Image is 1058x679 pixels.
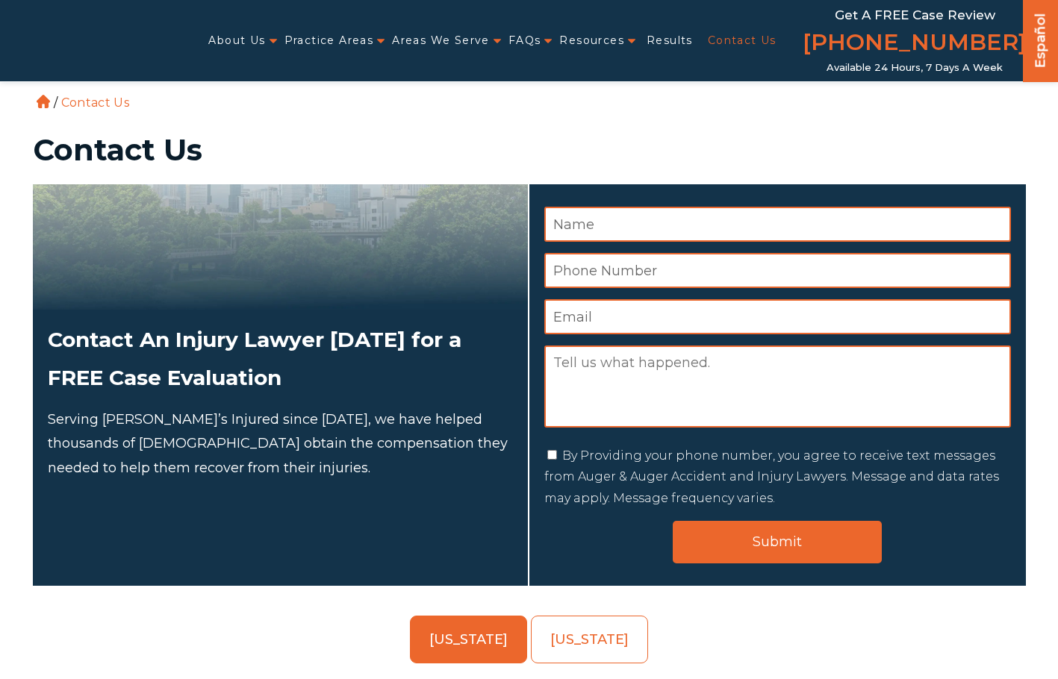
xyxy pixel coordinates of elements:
[48,321,513,396] h2: Contact An Injury Lawyer [DATE] for a FREE Case Evaluation
[48,407,513,480] p: Serving [PERSON_NAME]’s Injured since [DATE], we have helped thousands of [DEMOGRAPHIC_DATA] obta...
[33,184,528,310] img: Attorneys
[9,28,182,54] img: Auger & Auger Accident and Injury Lawyers Logo
[544,448,999,506] label: By Providing your phone number, you agree to receive text messages from Auger & Auger Accident an...
[208,25,265,56] a: About Us
[284,25,374,56] a: Practice Areas
[835,7,995,22] span: Get a FREE Case Review
[544,253,1011,288] input: Phone Number
[708,25,777,56] a: Contact Us
[803,26,1027,62] a: [PHONE_NUMBER]
[57,96,133,110] li: Contact Us
[37,95,50,108] a: Home
[410,616,527,663] a: [US_STATE]
[827,62,1003,74] span: Available 24 Hours, 7 Days a Week
[673,521,882,563] input: Submit
[544,207,1011,242] input: Name
[531,616,648,663] a: [US_STATE]
[508,25,541,56] a: FAQs
[559,25,624,56] a: Resources
[544,299,1011,334] input: Email
[647,25,693,56] a: Results
[33,135,1026,165] h1: Contact Us
[392,25,490,56] a: Areas We Serve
